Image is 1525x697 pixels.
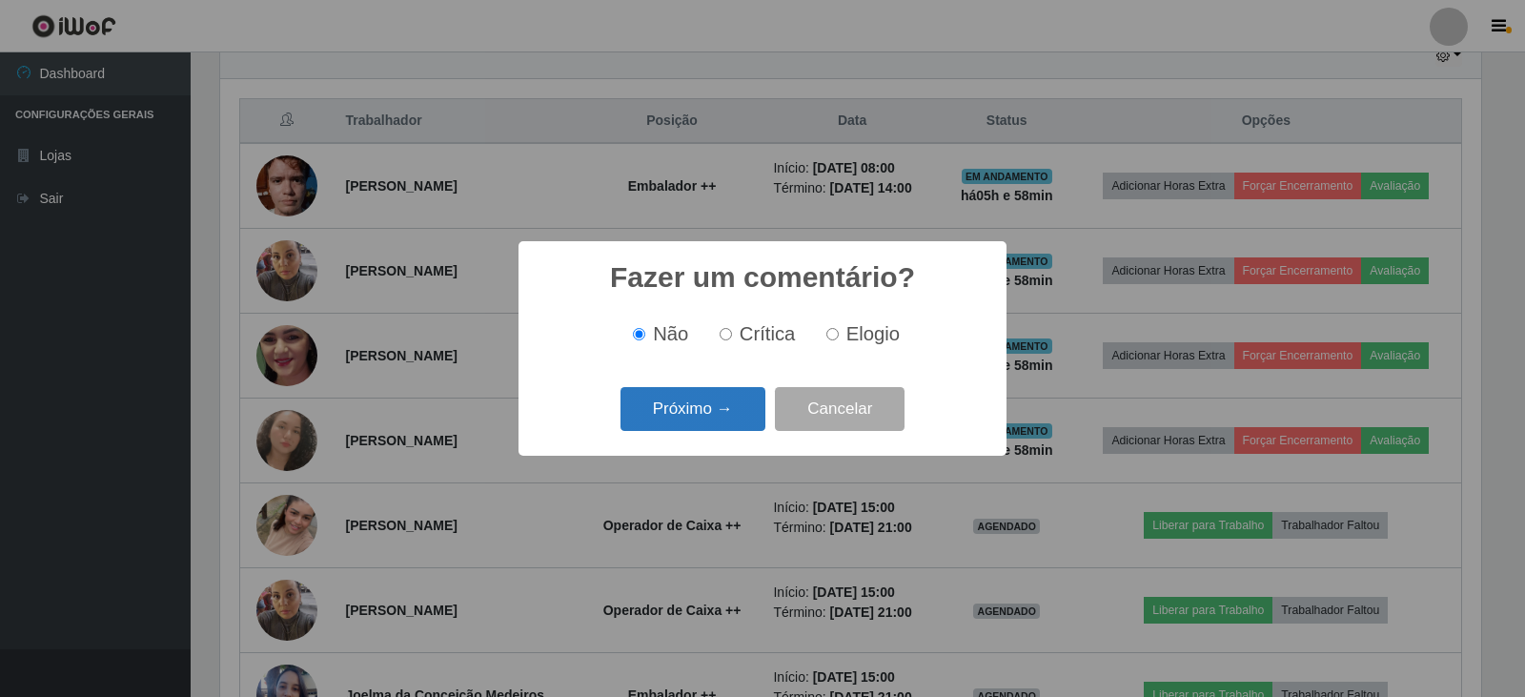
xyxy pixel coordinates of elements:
[610,260,915,295] h2: Fazer um comentário?
[720,328,732,340] input: Crítica
[740,323,796,344] span: Crítica
[653,323,688,344] span: Não
[826,328,839,340] input: Elogio
[846,323,900,344] span: Elogio
[775,387,905,432] button: Cancelar
[633,328,645,340] input: Não
[620,387,765,432] button: Próximo →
